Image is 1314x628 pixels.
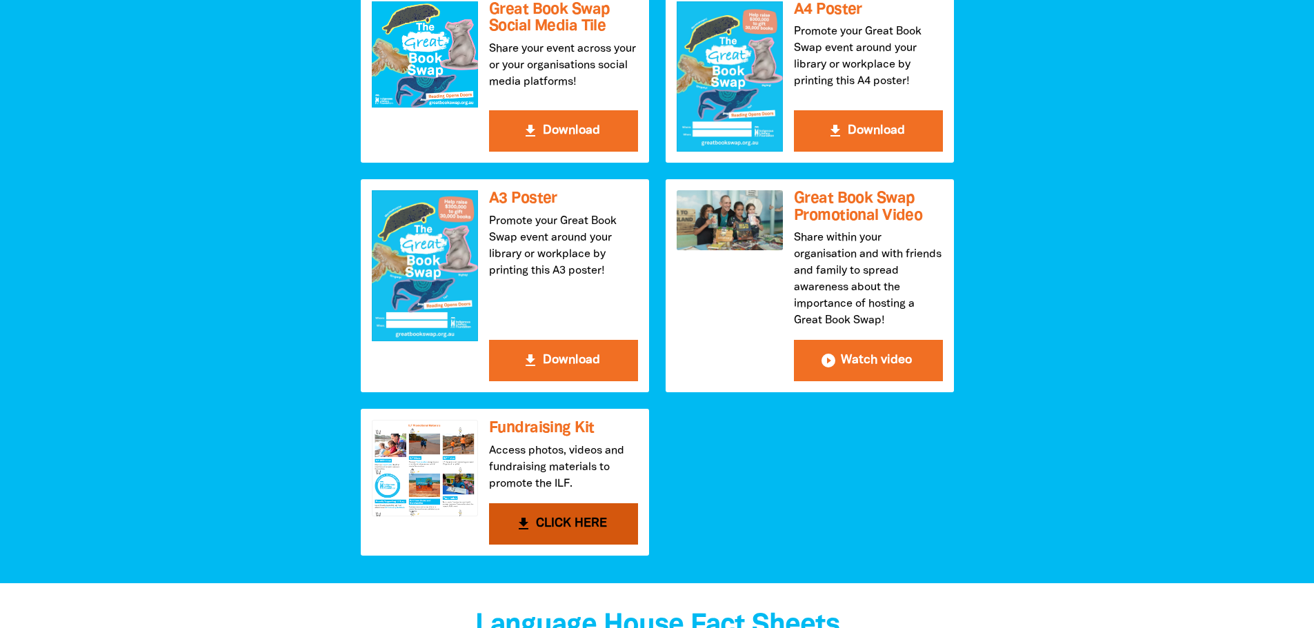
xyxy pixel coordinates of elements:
[794,110,943,152] button: get_app Download
[794,190,943,224] h3: Great Book Swap Promotional Video
[489,1,638,35] h3: Great Book Swap Social Media Tile
[794,1,943,19] h3: A4 Poster
[677,1,783,152] img: A4 Poster
[522,123,539,139] i: get_app
[489,420,638,437] h3: Fundraising Kit
[372,190,478,341] img: A3 Poster
[515,516,532,532] i: get_app
[827,123,844,139] i: get_app
[372,1,478,108] img: Great Book Swap Social Media Tile
[489,190,638,207] h3: A3 Poster
[489,340,638,381] button: get_app Download
[489,503,638,545] button: get_app CLICK HERE
[522,352,539,369] i: get_app
[820,352,837,369] i: play_circle_filled
[489,110,638,152] button: get_app Download
[794,340,943,381] button: play_circle_filled Watch video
